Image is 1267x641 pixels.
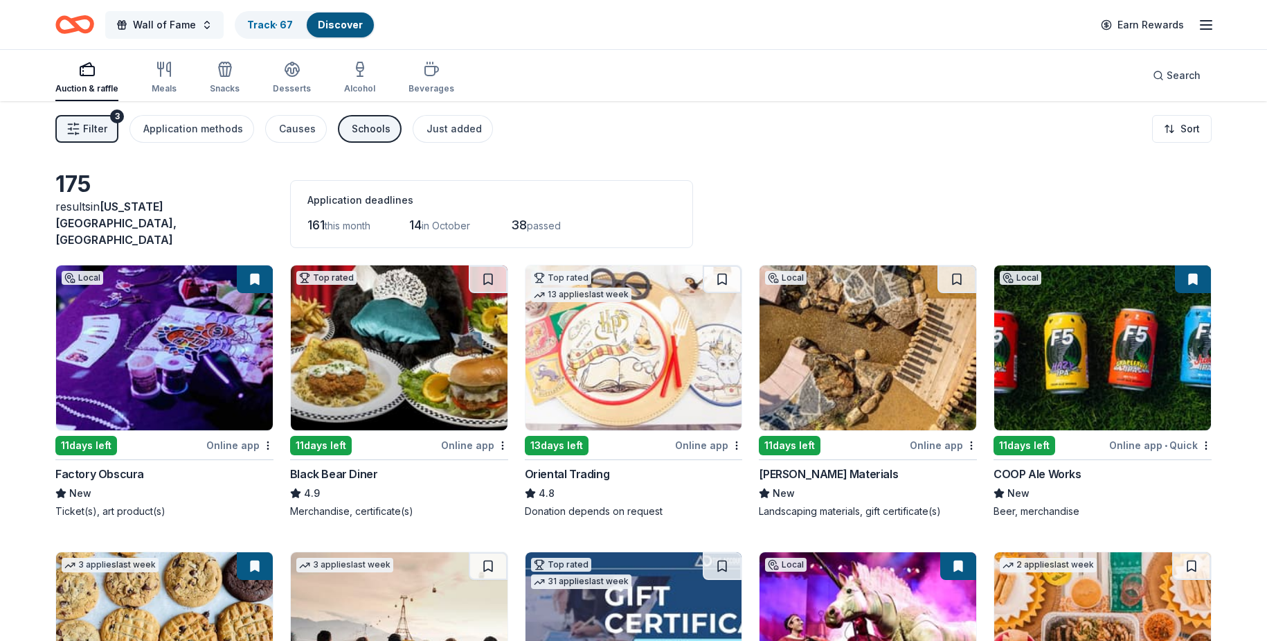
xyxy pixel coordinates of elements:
div: Online app [441,437,508,454]
div: [PERSON_NAME] Materials [759,466,898,482]
a: Discover [318,19,363,30]
button: Causes [265,115,327,143]
div: Landscaping materials, gift certificate(s) [759,504,977,518]
img: Image for Minick Materials [760,265,976,430]
div: Desserts [273,83,311,94]
button: Beverages [408,55,454,101]
div: Donation depends on request [525,504,743,518]
a: Image for Oriental TradingTop rated13 applieslast week13days leftOnline appOriental Trading4.8Don... [525,265,743,518]
span: [US_STATE][GEOGRAPHIC_DATA], [GEOGRAPHIC_DATA] [55,200,177,247]
span: 4.8 [539,485,555,502]
div: Application deadlines [307,192,676,209]
div: Application methods [143,121,243,137]
span: New [773,485,795,502]
button: Schools [338,115,402,143]
button: Wall of Fame [105,11,224,39]
span: in October [422,220,470,231]
a: Image for Factory ObscuraLocal11days leftOnline appFactory ObscuraNewTicket(s), art product(s) [55,265,273,518]
div: 3 applies last week [62,558,159,572]
span: 4.9 [304,485,320,502]
button: Auction & raffle [55,55,118,101]
div: Online app Quick [1109,437,1212,454]
a: Image for Black Bear DinerTop rated11days leftOnline appBlack Bear Diner4.9Merchandise, certifica... [290,265,508,518]
span: New [69,485,91,502]
div: Oriental Trading [525,466,610,482]
button: Application methods [129,115,254,143]
div: COOP Ale Works [994,466,1081,482]
div: Merchandise, certificate(s) [290,504,508,518]
span: Wall of Fame [133,17,196,33]
a: Image for COOP Ale WorksLocal11days leftOnline app•QuickCOOP Ale WorksNewBeer, merchandise [994,265,1212,518]
div: 3 applies last week [296,558,393,572]
div: Top rated [296,271,357,285]
div: Online app [206,437,273,454]
div: Black Bear Diner [290,466,378,482]
div: Snacks [210,83,240,94]
img: Image for Black Bear Diner [291,265,507,430]
div: results [55,198,273,248]
span: Sort [1180,121,1200,137]
div: Top rated [531,558,591,572]
span: passed [527,220,561,231]
img: Image for COOP Ale Works [994,265,1211,430]
a: Image for Minick MaterialsLocal11days leftOnline app[PERSON_NAME] MaterialsNewLandscaping materia... [759,265,977,518]
div: 13 days left [525,436,588,455]
div: Local [62,271,103,285]
div: Alcohol [344,83,375,94]
button: Track· 67Discover [235,11,375,39]
div: Schools [352,121,390,137]
span: 161 [307,218,325,232]
div: Top rated [531,271,591,285]
div: Beverages [408,83,454,94]
span: in [55,200,177,247]
span: this month [325,220,370,231]
button: Alcohol [344,55,375,101]
button: Sort [1152,115,1212,143]
div: Ticket(s), art product(s) [55,504,273,518]
div: Meals [152,83,177,94]
button: Desserts [273,55,311,101]
div: 2 applies last week [1000,558,1097,572]
div: Local [765,271,807,285]
div: 11 days left [290,436,352,455]
span: 38 [511,218,527,232]
button: Snacks [210,55,240,101]
div: Causes [279,121,316,137]
a: Home [55,8,94,41]
span: Filter [83,121,107,137]
div: Online app [675,437,742,454]
span: Search [1167,67,1201,84]
div: 13 applies last week [531,288,631,302]
div: Local [765,558,807,572]
button: Just added [413,115,493,143]
div: 11 days left [994,436,1055,455]
div: Just added [426,121,482,137]
div: 175 [55,170,273,198]
img: Image for Factory Obscura [56,265,273,430]
div: 11 days left [759,436,820,455]
img: Image for Oriental Trading [525,265,742,430]
span: New [1007,485,1030,502]
div: Beer, merchandise [994,504,1212,518]
span: • [1165,440,1167,451]
a: Earn Rewards [1093,12,1192,37]
button: Search [1142,62,1212,89]
button: Filter3 [55,115,118,143]
div: Local [1000,271,1041,285]
div: Auction & raffle [55,83,118,94]
span: 14 [409,218,422,232]
div: 31 applies last week [531,574,631,589]
div: Online app [910,437,977,454]
div: 11 days left [55,436,117,455]
button: Meals [152,55,177,101]
div: 3 [110,109,124,123]
div: Factory Obscura [55,466,144,482]
a: Track· 67 [247,19,293,30]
